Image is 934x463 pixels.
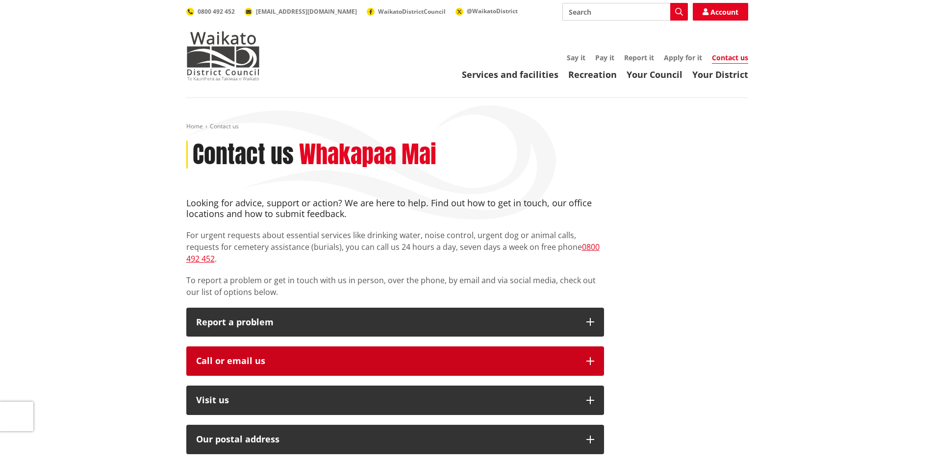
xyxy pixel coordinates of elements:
[193,141,294,169] h1: Contact us
[186,122,203,130] a: Home
[186,242,600,264] a: 0800 492 452
[186,198,604,219] h4: Looking for advice, support or action? We are here to help. Find out how to get in touch, our off...
[196,435,577,444] h2: Our postal address
[568,69,617,80] a: Recreation
[186,7,235,16] a: 0800 492 452
[467,7,518,15] span: @WaikatoDistrict
[198,7,235,16] span: 0800 492 452
[186,31,260,80] img: Waikato District Council - Te Kaunihera aa Takiwaa o Waikato
[196,317,577,327] p: Report a problem
[186,229,604,265] p: For urgent requests about essential services like drinking water, noise control, urgent dog or an...
[210,122,239,130] span: Contact us
[664,53,702,62] a: Apply for it
[186,425,604,454] button: Our postal address
[367,7,446,16] a: WaikatoDistrictCouncil
[245,7,357,16] a: [EMAIL_ADDRESS][DOMAIN_NAME]
[186,346,604,376] button: Call or email us
[455,7,518,15] a: @WaikatoDistrict
[462,69,558,80] a: Services and facilities
[624,53,654,62] a: Report it
[889,422,924,457] iframe: Messenger Launcher
[693,3,748,21] a: Account
[562,3,688,21] input: Search input
[567,53,585,62] a: Say it
[186,122,748,131] nav: breadcrumb
[186,308,604,337] button: Report a problem
[256,7,357,16] span: [EMAIL_ADDRESS][DOMAIN_NAME]
[186,274,604,298] p: To report a problem or get in touch with us in person, over the phone, by email and via social me...
[196,395,577,405] p: Visit us
[299,141,436,169] h2: Whakapaa Mai
[692,69,748,80] a: Your District
[186,386,604,415] button: Visit us
[595,53,614,62] a: Pay it
[378,7,446,16] span: WaikatoDistrictCouncil
[712,53,748,64] a: Contact us
[627,69,682,80] a: Your Council
[196,356,577,366] div: Call or email us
